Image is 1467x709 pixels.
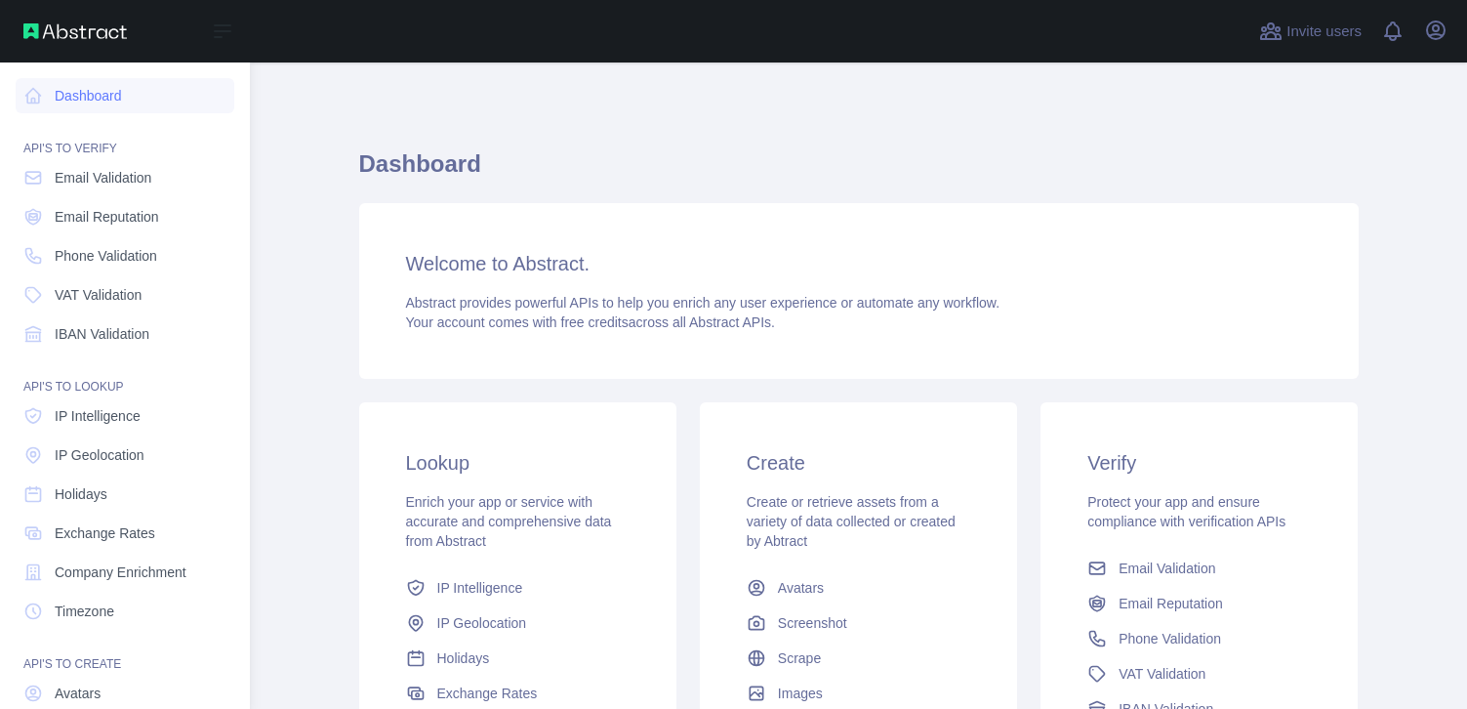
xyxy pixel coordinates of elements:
[16,78,234,113] a: Dashboard
[16,594,234,629] a: Timezone
[778,648,821,668] span: Scrape
[16,398,234,434] a: IP Intelligence
[1255,16,1365,47] button: Invite users
[16,117,234,156] div: API'S TO VERIFY
[1286,21,1362,43] span: Invite users
[16,633,234,672] div: API'S TO CREATE
[359,148,1359,195] h1: Dashboard
[55,168,151,188] span: Email Validation
[739,570,978,605] a: Avatars
[16,199,234,234] a: Email Reputation
[55,445,144,465] span: IP Geolocation
[406,250,1312,277] h3: Welcome to Abstract.
[1080,551,1319,586] a: Email Validation
[739,641,978,676] a: Scrape
[778,613,847,633] span: Screenshot
[406,449,630,477] h3: Lookup
[437,578,523,598] span: IP Intelligence
[55,406,141,426] span: IP Intelligence
[16,316,234,352] a: IBAN Validation
[437,648,490,668] span: Holidays
[55,484,107,504] span: Holidays
[1119,559,1215,578] span: Email Validation
[55,246,157,266] span: Phone Validation
[16,516,234,551] a: Exchange Rates
[398,570,637,605] a: IP Intelligence
[778,578,824,598] span: Avatars
[561,314,629,330] span: free credits
[398,605,637,641] a: IP Geolocation
[1080,586,1319,621] a: Email Reputation
[1080,621,1319,656] a: Phone Validation
[55,563,186,582] span: Company Enrichment
[16,438,234,473] a: IP Geolocation
[16,277,234,313] a: VAT Validation
[55,285,142,305] span: VAT Validation
[778,684,823,703] span: Images
[739,605,978,641] a: Screenshot
[1119,664,1205,684] span: VAT Validation
[55,324,149,344] span: IBAN Validation
[406,494,612,549] span: Enrich your app or service with accurate and comprehensive data from Abstract
[747,494,956,549] span: Create or retrieve assets from a variety of data collected or created by Abtract
[406,295,1000,311] span: Abstract provides powerful APIs to help you enrich any user experience or automate any workflow.
[23,23,127,39] img: Abstract API
[1119,629,1221,648] span: Phone Validation
[55,207,159,227] span: Email Reputation
[437,613,527,633] span: IP Geolocation
[398,641,637,676] a: Holidays
[1119,594,1223,613] span: Email Reputation
[16,160,234,195] a: Email Validation
[16,238,234,273] a: Phone Validation
[1080,656,1319,691] a: VAT Validation
[16,477,234,512] a: Holidays
[1087,494,1285,529] span: Protect your app and ensure compliance with verification APIs
[1087,449,1311,477] h3: Verify
[55,602,114,621] span: Timezone
[16,355,234,395] div: API'S TO LOOKUP
[406,314,775,330] span: Your account comes with across all Abstract APIs.
[747,449,970,477] h3: Create
[55,684,101,703] span: Avatars
[55,523,155,543] span: Exchange Rates
[437,684,538,703] span: Exchange Rates
[16,555,234,590] a: Company Enrichment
